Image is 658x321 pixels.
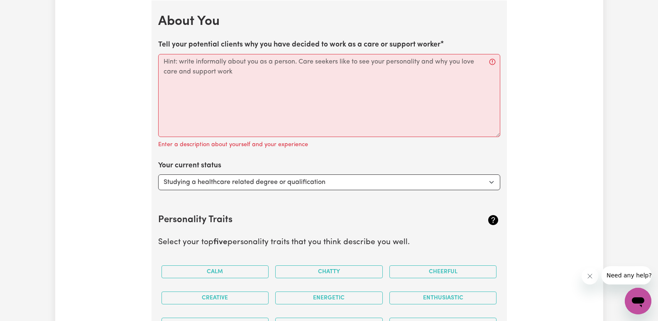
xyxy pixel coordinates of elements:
[582,268,598,284] iframe: Close message
[158,14,500,29] h2: About You
[625,288,651,314] iframe: Button to launch messaging window
[158,140,308,149] p: Enter a description about yourself and your experience
[602,266,651,284] iframe: Message from company
[158,39,440,50] label: Tell your potential clients why you have decided to work as a care or support worker
[389,265,497,278] button: Cheerful
[158,160,221,171] label: Your current status
[275,292,383,304] button: Energetic
[213,238,227,246] b: five
[275,265,383,278] button: Chatty
[389,292,497,304] button: Enthusiastic
[158,215,443,226] h2: Personality Traits
[5,6,50,12] span: Need any help?
[161,292,269,304] button: Creative
[158,237,500,249] p: Select your top personality traits that you think describe you well.
[161,265,269,278] button: Calm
